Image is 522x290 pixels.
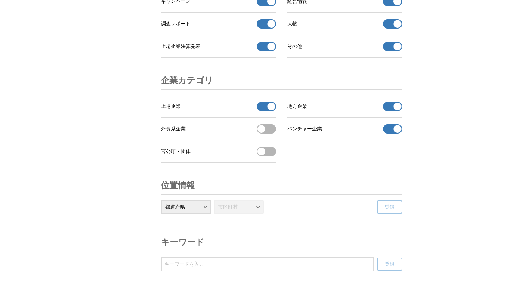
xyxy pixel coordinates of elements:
[161,234,204,251] h3: キーワード
[161,103,181,110] span: 上場企業
[161,200,211,214] select: 都道府県
[287,103,307,110] span: 地方企業
[377,258,402,271] button: 登録
[287,43,302,50] span: その他
[161,21,191,27] span: 調査レポート
[161,148,191,155] span: 官公庁・団体
[385,204,394,210] span: 登録
[164,260,371,268] input: 受信するキーワードを登録する
[161,72,213,89] h3: 企業カテゴリ
[161,43,200,50] span: 上場企業決算発表
[161,126,186,132] span: 外資系企業
[287,126,322,132] span: ベンチャー企業
[214,200,264,214] select: 市区町村
[161,177,195,194] h3: 位置情報
[385,261,394,267] span: 登録
[377,200,402,214] button: 登録
[287,21,297,27] span: 人物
